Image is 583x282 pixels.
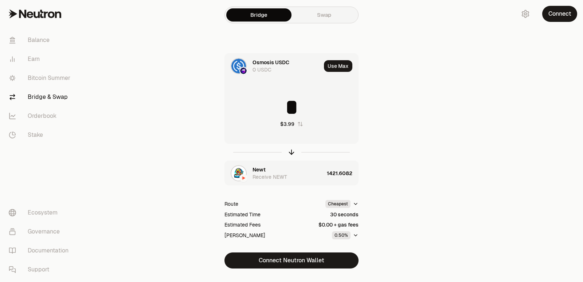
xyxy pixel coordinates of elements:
[224,221,261,228] div: Estimated Fees
[225,161,324,186] div: NEWT LogoNeutron LogoNewtReceive NEWT
[231,166,246,181] img: NEWT Logo
[3,88,79,107] a: Bridge & Swap
[3,50,79,69] a: Earn
[231,59,246,73] img: USDC Logo
[332,231,359,239] button: 0.50%
[240,175,247,181] img: Neutron Logo
[332,231,351,239] div: 0.50%
[3,222,79,241] a: Governance
[253,59,289,66] div: Osmosis USDC
[224,211,261,218] div: Estimated Time
[542,6,577,22] button: Connect
[225,54,321,78] div: USDC LogoOsmosis LogoOsmosis USDC0 USDC
[280,120,294,128] div: $3.99
[330,211,359,218] div: 30 seconds
[3,260,79,279] a: Support
[253,166,266,173] div: Newt
[327,161,358,186] div: 1421.6082
[318,221,359,228] div: $0.00 + gas fees
[225,161,358,186] button: NEWT LogoNeutron LogoNewtReceive NEWT1421.6082
[3,107,79,125] a: Orderbook
[224,232,265,239] div: [PERSON_NAME]
[224,252,359,269] button: Connect Neutron Wallet
[253,173,287,181] div: Receive NEWT
[325,200,351,208] div: Cheapest
[3,241,79,260] a: Documentation
[3,69,79,88] a: Bitcoin Summer
[226,8,291,22] a: Bridge
[3,203,79,222] a: Ecosystem
[3,31,79,50] a: Balance
[3,125,79,144] a: Stake
[240,67,247,74] img: Osmosis Logo
[253,66,271,73] div: 0 USDC
[324,60,352,72] button: Use Max
[325,200,359,208] button: Cheapest
[280,120,303,128] button: $3.99
[291,8,357,22] a: Swap
[224,200,238,208] div: Route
